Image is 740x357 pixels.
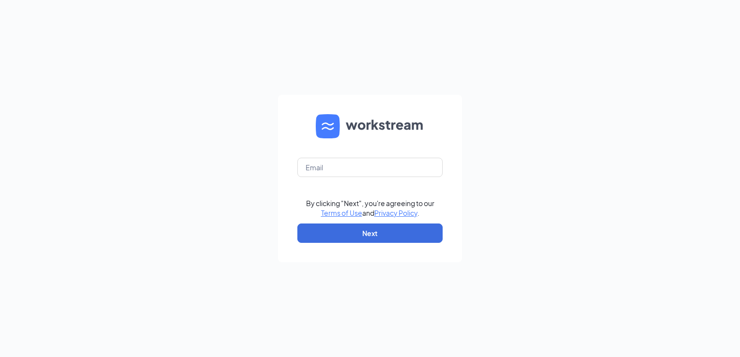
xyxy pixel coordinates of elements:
a: Privacy Policy [374,208,417,217]
button: Next [297,223,443,243]
img: WS logo and Workstream text [316,114,424,138]
a: Terms of Use [321,208,362,217]
div: By clicking "Next", you're agreeing to our and . [306,198,434,218]
input: Email [297,158,443,177]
